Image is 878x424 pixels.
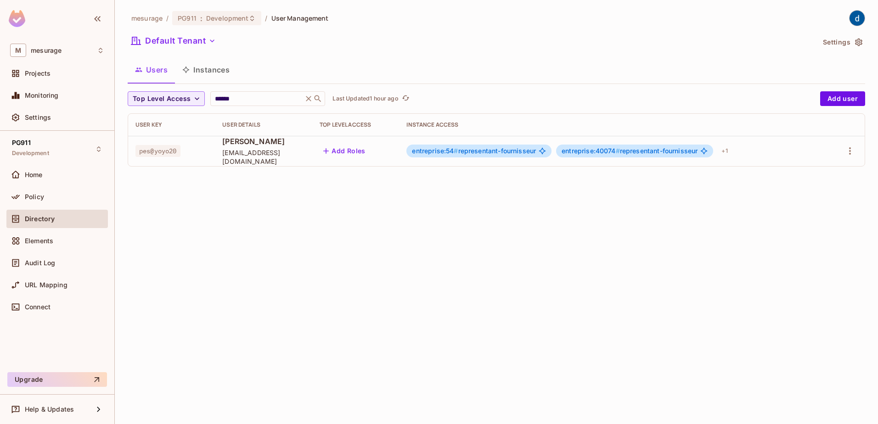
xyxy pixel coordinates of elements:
span: URL Mapping [25,281,68,289]
button: refresh [400,93,411,104]
span: # [454,147,458,155]
span: Click to refresh data [399,93,411,104]
span: : [200,15,203,22]
span: Connect [25,303,51,311]
span: User Management [271,14,329,22]
span: Elements [25,237,53,245]
div: Top Level Access [320,121,392,128]
span: PG911 [12,139,31,146]
span: entreprise:40074 [562,147,620,155]
div: Instance Access [406,121,820,128]
span: Help & Updates [25,406,74,413]
span: Projects [25,70,51,77]
span: Directory [25,215,55,223]
li: / [166,14,169,22]
span: M [10,44,26,57]
img: dev 911gcl [850,11,865,26]
span: pes@yoyo20 [135,145,180,157]
button: Upgrade [7,372,107,387]
span: representant-fournisseur [562,147,698,155]
button: Instances [175,58,237,81]
span: Audit Log [25,259,55,267]
li: / [265,14,267,22]
span: [EMAIL_ADDRESS][DOMAIN_NAME] [222,148,305,166]
button: Add user [820,91,865,106]
span: Policy [25,193,44,201]
img: SReyMgAAAABJRU5ErkJggg== [9,10,25,27]
span: PG911 [178,14,197,22]
span: Home [25,171,43,179]
span: representant-fournisseur [412,147,536,155]
span: Settings [25,114,51,121]
button: Users [128,58,175,81]
button: Default Tenant [128,33,219,48]
button: Settings [819,35,865,50]
span: # [616,147,620,155]
span: entreprise:54 [412,147,458,155]
span: Top Level Access [133,93,191,105]
button: Top Level Access [128,91,205,106]
p: Last Updated 1 hour ago [332,95,398,102]
button: Add Roles [320,144,369,158]
span: Workspace: mesurage [31,47,62,54]
div: + 1 [718,144,731,158]
span: the active workspace [131,14,163,22]
div: User Details [222,121,305,128]
span: Development [206,14,248,22]
span: refresh [402,94,410,103]
div: User Key [135,121,208,128]
span: Development [12,150,49,157]
span: Monitoring [25,92,59,99]
span: [PERSON_NAME] [222,136,305,146]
